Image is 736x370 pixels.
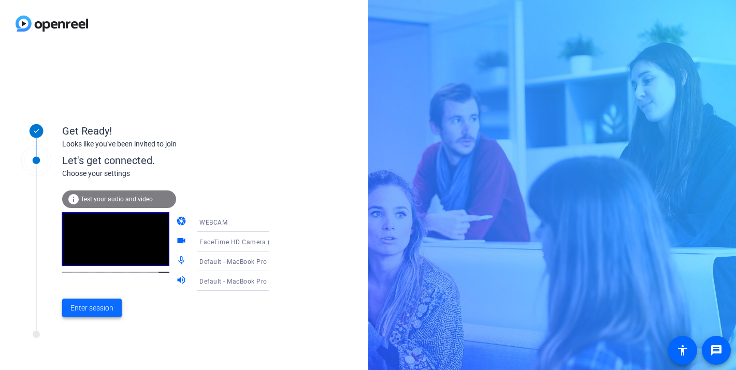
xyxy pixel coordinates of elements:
[199,277,324,285] span: Default - MacBook Pro Speakers (Built-in)
[62,123,269,139] div: Get Ready!
[176,275,189,287] mat-icon: volume_up
[67,193,80,205] mat-icon: info
[62,139,269,150] div: Looks like you've been invited to join
[176,216,189,228] mat-icon: camera
[199,257,333,265] span: Default - MacBook Pro Microphone (Built-in)
[62,299,122,317] button: Enter session
[676,344,689,357] mat-icon: accessibility
[710,344,723,357] mat-icon: message
[62,153,291,168] div: Let's get connected.
[62,168,291,179] div: Choose your settings
[81,196,153,203] span: Test your audio and video
[199,238,333,246] span: FaceTime HD Camera (Built-in) (05ac:8514)
[176,255,189,268] mat-icon: mic_none
[176,235,189,248] mat-icon: videocam
[199,219,227,226] span: WEBCAM
[70,303,113,314] span: Enter session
